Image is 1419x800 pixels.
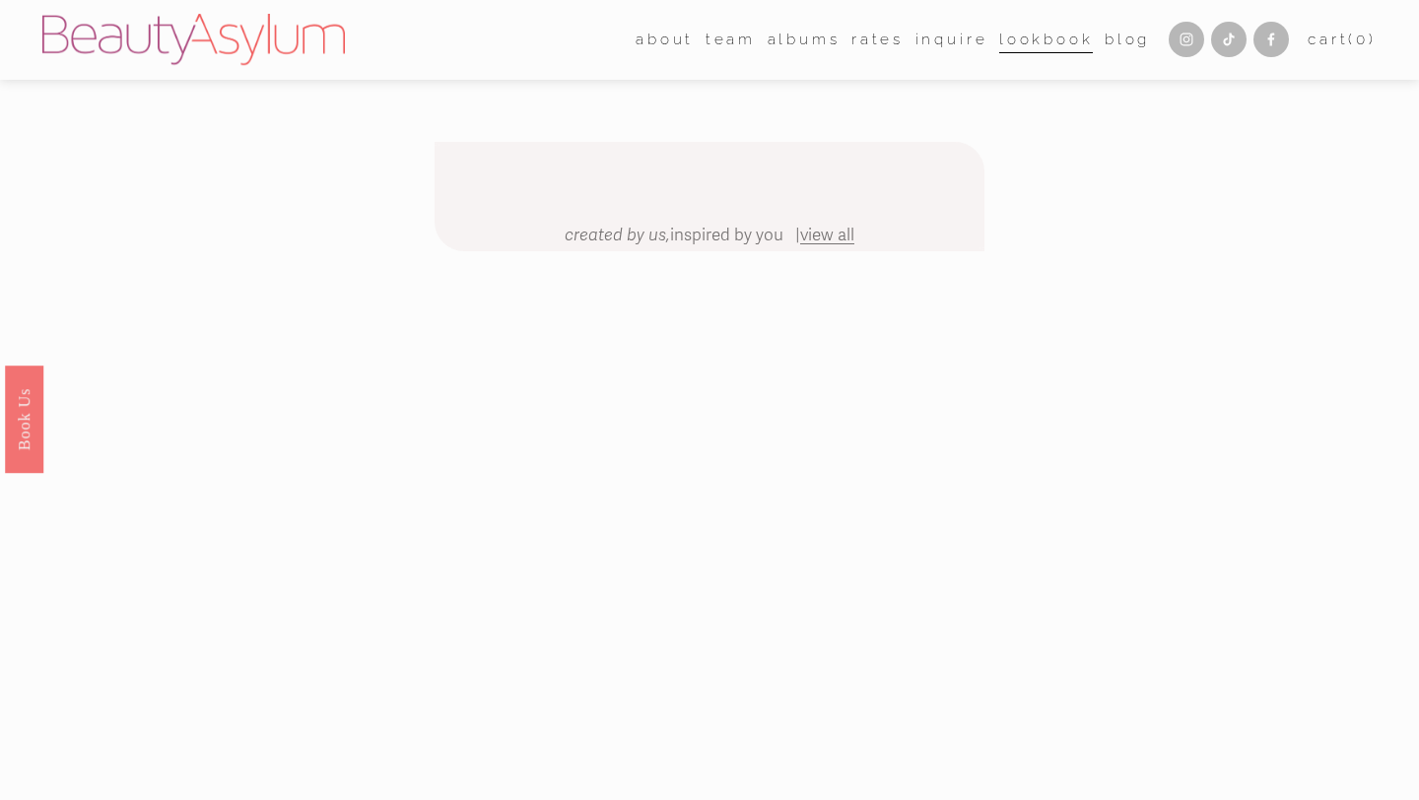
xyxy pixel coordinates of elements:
a: Instagram [1169,22,1204,57]
span: 0 [1356,31,1369,48]
a: Blog [1105,25,1150,55]
a: Lookbook [999,25,1094,55]
span: about [636,27,694,53]
a: view all [800,225,854,245]
a: Book Us [5,366,43,473]
a: folder dropdown [636,25,694,55]
span: ( ) [1348,31,1376,48]
a: Rates [851,25,904,55]
img: Beauty Asylum | Bridal Hair &amp; Makeup Charlotte &amp; Atlanta [42,14,345,65]
em: created by us, [565,225,670,245]
a: folder dropdown [706,25,756,55]
a: TikTok [1211,22,1247,57]
span: team [706,27,756,53]
a: Facebook [1253,22,1289,57]
a: albums [768,25,841,55]
span: inspired by you | [565,225,800,245]
a: 0 items in cart [1308,27,1377,53]
a: Inquire [915,25,988,55]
